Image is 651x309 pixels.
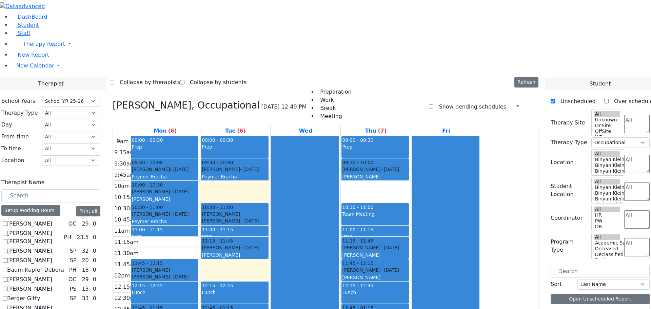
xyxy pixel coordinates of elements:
label: Coordinator [551,214,583,222]
div: 33 [80,294,90,303]
span: 11:45 - 12:15 [342,260,373,267]
label: Location [1,156,24,165]
div: [PERSON_NAME] [342,173,408,180]
label: Collapse by therapists [114,77,180,88]
label: Therapist Name [1,178,45,187]
label: Location [551,158,574,167]
label: Student Location [551,182,587,198]
span: 09:00 - 09:30 [132,137,163,143]
a: New Report [11,52,49,58]
div: 10am [113,182,131,190]
div: Prep [202,233,268,240]
span: - [DATE] [240,245,259,250]
label: Day [1,121,12,129]
option: Binyan Klein 3 [594,168,620,174]
option: DB [594,224,620,230]
div: 12:30pm [113,294,140,302]
option: HR [594,212,620,218]
div: Prep [342,143,408,150]
textarea: Search [624,182,650,201]
div: Team Meeting [342,211,408,217]
div: [PERSON_NAME] [PERSON_NAME] [132,267,198,281]
div: 11:30am [113,249,140,257]
span: - [DATE] [380,167,399,172]
span: 09:00 - 09:30 [202,137,233,143]
label: Sort [551,280,562,288]
span: - [DATE] [170,274,189,279]
div: Prep [132,233,198,240]
option: Binyan Klein 2 [594,174,620,180]
div: 10:30am [113,205,140,213]
div: 32 [80,247,90,255]
div: 0 [92,233,98,242]
span: 09:00 - 09:30 [342,137,373,143]
span: Therapy Report [23,41,65,47]
span: 12:15 - 12:45 [342,283,373,288]
div: Peymer Bracha [132,218,198,225]
option: Binyan Klein 3 [594,196,620,202]
span: 09:30 - 10:00 [202,159,233,166]
div: SP [67,256,79,265]
span: Therapist [38,80,63,88]
div: OC [66,275,79,284]
textarea: Search [624,238,650,256]
label: Program Type [551,238,587,254]
div: Prep [342,233,408,240]
li: Work [317,96,351,104]
a: August 26, 2025 [224,126,247,136]
li: Break [317,104,351,112]
option: AH [594,230,620,235]
div: 0 [92,247,98,255]
option: OnSite [594,123,620,129]
div: 29 [80,220,90,228]
span: 10:00 - 10:30 [132,181,163,188]
div: SP [67,294,79,303]
textarea: Search [624,210,650,229]
div: 0 [92,220,98,228]
option: All [594,179,620,185]
label: [PERSON_NAME] [7,220,52,228]
div: PS [67,285,79,293]
label: Unscheduled [555,96,596,107]
label: Therapy Site [551,119,585,127]
span: 11:00 - 11:15 [132,227,163,232]
a: Therapy Report [11,37,651,51]
span: 11:00 - 11:15 [342,227,373,232]
div: 9:45am [113,171,136,179]
button: Print all [76,206,100,216]
div: Prep [202,143,268,150]
div: [PERSON_NAME] [132,211,198,217]
div: 20 [80,256,90,265]
a: New Calendar [11,59,651,73]
input: Search [551,265,650,278]
div: PH [66,266,79,274]
option: Unknown [594,117,620,123]
div: 0 [92,256,98,265]
option: Binyan Klein 5 [594,157,620,162]
span: - [DATE] [380,267,399,273]
option: WP [594,134,620,140]
label: Berger Gitty [7,294,40,303]
label: [PERSON_NAME] [7,256,52,265]
span: 11:00 - 11:15 [202,227,233,232]
span: - [DATE] [170,211,189,217]
option: Binyan Klein 2 [594,202,620,208]
option: Binyan Klein 4 [594,190,620,196]
label: To time [1,144,21,153]
label: [PERSON_NAME] [7,247,52,255]
div: [PERSON_NAME] [PERSON_NAME] [202,211,268,225]
option: All [594,151,620,157]
div: 23.5 [75,233,90,242]
label: Baum-Kupfer Debora [7,266,64,274]
div: [PERSON_NAME] [202,252,268,258]
div: 0 [92,266,98,274]
option: All [594,234,620,240]
label: (6) [237,127,246,135]
span: 12:15 - 12:45 [132,283,163,288]
span: 11:15 - 11:45 [202,237,233,244]
option: All [594,111,620,117]
div: [PERSON_NAME] [132,196,198,202]
option: OffSite [594,129,620,134]
span: New Calendar [16,62,54,69]
span: - [DATE] [240,218,259,224]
